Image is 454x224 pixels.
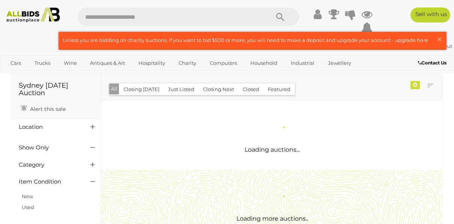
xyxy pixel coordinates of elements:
a: Computers [205,57,242,69]
a: Sports [33,69,59,82]
h4: Category [19,162,79,168]
a: Industrial [286,57,319,69]
button: Search [262,7,299,26]
h1: Sydney [DATE] Auction [19,82,93,97]
h4: Show Only [19,145,79,151]
img: Allbids.com.au [3,7,63,22]
button: Featured [263,84,295,95]
span: Loading more auctions.. [236,215,308,222]
a: Charity [174,57,201,69]
a: Antiques & Art [85,57,130,69]
button: Closing [DATE] [119,84,164,95]
button: Closing Next [198,84,239,95]
span: Loading auctions... [245,146,300,153]
a: Contact Us [418,59,448,67]
a: Jewellery [323,57,356,69]
b: Contact Us [418,60,446,66]
button: Closed [238,84,264,95]
a: Office [6,69,30,82]
button: All [109,84,119,94]
a: Cars [6,57,26,69]
a: New [22,193,33,199]
a: Wine [59,57,82,69]
div: 0 [410,81,420,89]
h4: Item Condition [19,179,79,185]
a: Household [245,57,282,69]
a: Trucks [30,57,55,69]
a: Sell with us [410,7,450,22]
button: Just Listed [164,84,199,95]
a: [GEOGRAPHIC_DATA] [62,69,125,82]
a: Hospitality [134,57,170,69]
span: Alert this sale [28,106,66,112]
a: Used [22,204,34,210]
h4: Location [19,124,79,130]
a: Alert this sale [19,103,68,114]
span: × [436,32,443,46]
